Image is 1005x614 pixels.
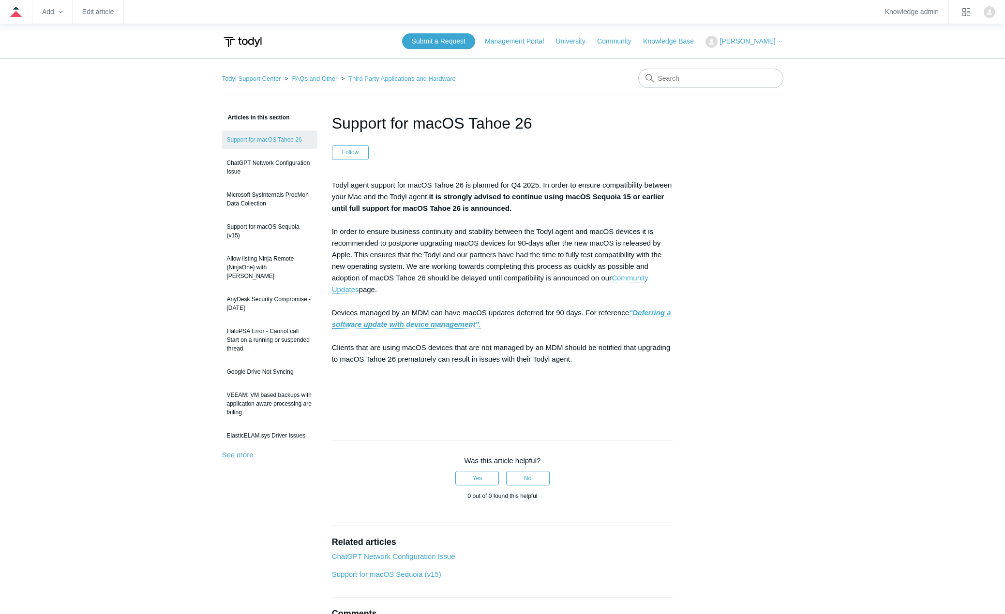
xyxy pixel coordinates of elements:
[506,471,550,485] button: This article was not helpful
[402,33,475,49] a: Submit a Request
[643,36,704,46] a: Knowledge Base
[332,308,671,329] a: "Deferring a software update with device management".
[222,75,281,82] a: Todyl Support Center
[705,36,783,48] button: [PERSON_NAME]
[332,145,369,160] button: Follow Article
[720,37,775,45] span: [PERSON_NAME]
[455,471,499,485] button: This article was helpful
[222,33,263,51] img: Todyl Support Center Help Center home page
[984,6,995,18] zd-hc-trigger: Click your profile icon to open the profile menu
[638,69,783,88] input: Search
[885,9,939,15] a: Knowledge admin
[332,570,441,578] a: Support for macOS Sequoia (v15)
[467,493,537,499] span: 0 out of 0 found this helpful
[332,192,664,212] strong: it is strongly advised to continue using macOS Sequoia 15 or earlier until full support for macOS...
[222,363,317,381] a: Google Drive Not Syncing
[597,36,641,46] a: Community
[222,386,317,422] a: VEEAM: VM based backups with application aware processing are failing
[348,75,456,82] a: Third Party Applications and Hardware
[222,218,317,245] a: Support for macOS Sequoia (v15)
[222,186,317,213] a: Microsoft SysInternals ProcMon Data Collection
[485,36,554,46] a: Management Portal
[222,322,317,358] a: HaloPSA Error - Cannot call Start on a running or suspended thread.
[222,154,317,181] a: ChatGPT Network Configuration Issue
[222,75,283,82] li: Todyl Support Center
[292,75,337,82] a: FAQs and Other
[339,75,456,82] li: Third Party Applications and Hardware
[42,9,62,15] zd-hc-trigger: Add
[332,179,674,411] p: Todyl agent support for macOS Tahoe 26 is planned for Q4 2025. In order to ensure compatibility b...
[222,131,317,149] a: Support for macOS Tahoe 26
[82,9,114,15] a: Edit article
[222,426,317,445] a: ElasticELAM.sys Driver Issues
[222,451,254,459] a: See more
[465,456,541,465] span: Was this article helpful?
[332,112,674,135] h1: Support for macOS Tahoe 26
[332,274,648,294] a: Community Updates
[332,308,671,328] strong: "Deferring a software update with device management"
[222,249,317,285] a: Allow listing Ninja Remote (NinjaOne) with [PERSON_NAME]
[984,6,995,18] img: user avatar
[222,290,317,317] a: AnyDesk Security Compromise - [DATE]
[332,536,674,549] h2: Related articles
[555,36,595,46] a: University
[332,552,455,560] a: ChatGPT Network Configuration Issue
[222,114,290,121] span: Articles in this section
[283,75,339,82] li: FAQs and Other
